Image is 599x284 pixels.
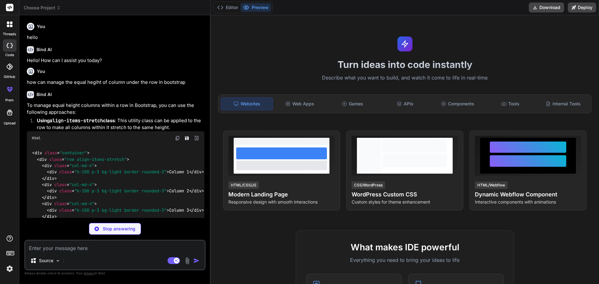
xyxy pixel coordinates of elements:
span: class [54,201,67,207]
span: div [35,150,42,156]
span: div [49,207,57,213]
span: class [54,182,67,187]
img: settings [4,263,15,274]
button: Preview [241,3,271,12]
span: </ > [189,207,204,213]
span: "row align-items-stretch" [64,156,127,162]
span: div [49,188,57,194]
code: Column 1 Column 2 Column 3 [32,150,204,232]
span: class [59,207,72,213]
span: div [194,169,202,175]
h4: Dynamic Webflow Component [475,190,581,199]
span: "col-md-4" [69,201,94,207]
p: Always double-check its answers. Your in Bind [24,270,206,276]
p: Everything you need to bring your ideas to life [306,256,504,264]
h6: Bind AI [37,46,52,53]
p: Interactive components with animations [475,199,581,205]
span: div [39,156,47,162]
li: : This utility class can be applied to the row to make all columns within it stretch to the same ... [32,117,204,131]
span: < = > [47,188,169,194]
h1: Turn ideas into code instantly [214,59,595,70]
div: HTML/Webflow [475,181,508,189]
p: Describe what you want to build, and watch it come to life in real-time [214,74,595,82]
span: class [45,150,57,156]
span: </ > [42,214,57,219]
span: div [44,182,52,187]
p: how can manage the equal hegiht of column under the row in bootstrap [27,79,204,86]
h6: Bind AI [37,91,52,98]
span: </ > [189,169,204,175]
span: </ > [42,195,57,200]
span: class [59,169,72,175]
span: privacy [84,271,95,275]
img: copy [175,136,180,141]
p: Custom styles for theme enhancement [352,199,458,205]
span: div [194,188,202,194]
div: Websites [221,97,273,110]
span: < = > [37,156,129,162]
span: < = > [42,201,97,207]
span: "col-md-4" [69,182,94,187]
span: < = > [47,207,169,213]
div: Internal Tools [537,97,589,110]
span: div [47,214,54,219]
h2: What makes IDE powerful [306,241,504,254]
button: Save file [183,134,191,142]
span: < = > [47,169,169,175]
h6: You [37,68,45,75]
span: div [194,207,202,213]
h6: You [37,23,45,30]
img: Pick Models [55,258,61,263]
p: To manage equal height columns within a row in Bootstrap, you can use the following approaches: [27,102,204,116]
span: div [49,169,57,175]
label: Upload [4,121,16,126]
div: Components [432,97,484,110]
span: "container" [60,150,87,156]
div: Tools [485,97,536,110]
span: < = > [32,150,90,156]
button: Deploy [568,2,596,12]
div: APIs [379,97,431,110]
label: GitHub [4,74,15,79]
h4: WordPress Custom CSS [352,190,458,199]
p: Responsive design with smooth interactions [228,199,335,205]
div: CSS/WordPress [352,181,385,189]
button: Editor [215,3,241,12]
span: "h-100 p-3 bg-light border rounded-3" [74,207,167,213]
img: attachment [184,257,191,264]
span: "h-100 p-3 bg-light border rounded-3" [74,169,167,175]
div: Games [327,97,378,110]
span: class [49,156,62,162]
div: HTML/CSS/JS [228,181,259,189]
span: Html [32,136,41,141]
span: div [47,176,54,181]
span: < = > [42,182,97,187]
button: Download [529,2,564,12]
span: </ > [42,176,57,181]
p: Source [39,258,53,264]
label: code [5,52,14,58]
span: div [47,195,54,200]
span: class [59,188,72,194]
span: "col-md-4" [69,163,94,168]
h4: Modern Landing Page [228,190,335,199]
strong: Using class [37,118,115,123]
img: Open in Browser [194,135,199,141]
span: Choose Project [24,5,61,11]
span: "h-100 p-3 bg-light border rounded-3" [74,188,167,194]
span: div [44,163,52,168]
label: threads [3,31,16,37]
code: align-items-stretch [50,118,103,124]
div: Web Apps [274,97,326,110]
p: Stop answering [103,226,135,232]
span: </ > [189,188,204,194]
label: prem [5,98,14,103]
img: icon [193,258,200,264]
span: class [54,163,67,168]
span: < = > [42,163,97,168]
p: hello [27,34,204,41]
span: div [44,201,52,207]
p: Hello! How can I assist you today? [27,57,204,64]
